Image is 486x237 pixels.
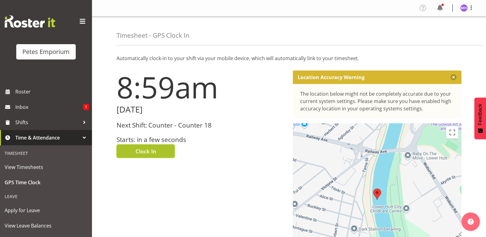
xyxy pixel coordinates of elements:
button: Close message [450,74,457,80]
button: Toggle fullscreen view [446,126,458,139]
span: Time & Attendance [15,133,80,142]
p: Automatically clock-in to your shift via your mobile device, which will automatically link to you... [117,55,461,62]
div: Timesheet [2,147,90,159]
span: GPS Time Clock [5,178,87,187]
span: 1 [83,104,89,110]
span: Clock In [136,147,156,155]
a: View Timesheets [2,159,90,175]
span: Roster [15,87,89,96]
img: mackenzie-halford4471.jpg [460,4,468,12]
div: Petes Emporium [22,47,70,56]
h1: 8:59am [117,71,285,104]
img: help-xxl-2.png [468,219,474,225]
div: The location below might not be completely accurate due to your current system settings. Please m... [300,90,454,112]
button: Clock In [117,144,175,158]
span: Feedback [477,104,483,125]
a: Apply for Leave [2,203,90,218]
h2: [DATE] [117,105,285,114]
a: View Leave Balances [2,218,90,233]
span: Apply for Leave [5,206,87,215]
div: Leave [2,190,90,203]
span: Shifts [15,118,80,127]
h4: Timesheet - GPS Clock In [117,32,189,39]
a: GPS Time Clock [2,175,90,190]
h3: Next Shift: Counter - Counter 18 [117,122,285,129]
p: Location Accuracy Warning [298,74,365,80]
img: Rosterit website logo [5,15,55,28]
h3: Starts: in a few seconds [117,136,285,143]
span: View Leave Balances [5,221,87,230]
span: View Timesheets [5,162,87,172]
button: Feedback - Show survey [474,97,486,139]
span: Inbox [15,102,83,112]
